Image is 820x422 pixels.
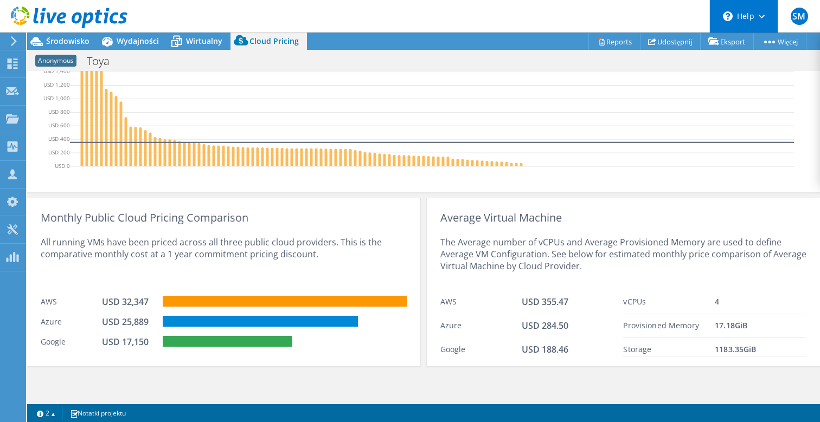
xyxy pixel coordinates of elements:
div: AWS [41,296,102,308]
span: Azure [440,320,462,330]
span: Google [440,344,466,354]
span: USD 355.47 [522,296,568,308]
svg: \n [723,11,733,21]
div: Azure [41,316,102,328]
a: Więcej [753,33,806,50]
span: Wirtualny [186,36,222,46]
span: SM [791,8,808,25]
a: Udostępnij [640,33,701,50]
span: USD 188.46 [522,343,568,355]
span: Cloud Pricing [249,36,299,46]
text: USD 0 [55,161,70,169]
h1: Toya [82,55,126,67]
a: Notatki projektu [62,406,133,420]
div: Monthly Public Cloud Pricing Comparison [41,212,407,224]
a: Reports [588,33,640,50]
text: USD 200 [48,148,70,155]
span: AWS [440,296,457,307]
text: USD 1,400 [43,67,70,75]
a: Eksport [700,33,754,50]
span: 17.18 GiB [715,320,747,330]
div: All running VMs have been priced across all three public cloud providers. This is the comparative... [41,224,407,290]
span: Anonymous [35,55,76,67]
text: USD 600 [48,121,70,129]
text: USD 1,200 [43,81,70,88]
div: USD 25,889 [102,316,156,328]
span: 1183.35 GiB [715,344,756,354]
div: Average Virtual Machine [440,212,806,224]
text: USD 400 [48,135,70,142]
span: USD 284.50 [522,320,568,332]
text: USD 800 [48,108,70,115]
span: 4 [715,296,719,307]
span: Storage [623,344,651,354]
span: Wydajności [117,36,159,46]
div: USD 32,347 [102,296,156,308]
a: 2 [29,406,63,420]
div: Google [41,336,102,348]
span: vCPUs [623,296,646,307]
div: The Average number of vCPUs and Average Provisioned Memory are used to define Average VM Configur... [440,224,806,290]
span: Provisioned Memory [623,320,699,330]
div: USD 17,150 [102,336,156,348]
span: Środowisko [46,36,89,46]
text: USD 1,000 [43,94,70,102]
